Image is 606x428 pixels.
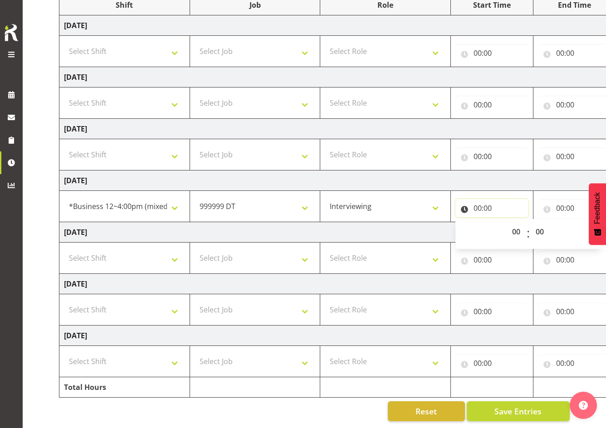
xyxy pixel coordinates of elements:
[2,23,20,43] img: Rosterit icon logo
[579,401,588,410] img: help-xxl-2.png
[455,251,528,269] input: Click to select...
[455,302,528,321] input: Click to select...
[388,401,465,421] button: Reset
[455,199,528,217] input: Click to select...
[527,223,530,245] span: :
[467,401,570,421] button: Save Entries
[593,192,601,224] span: Feedback
[455,147,528,165] input: Click to select...
[494,405,542,417] span: Save Entries
[59,377,190,398] td: Total Hours
[415,405,437,417] span: Reset
[455,44,528,62] input: Click to select...
[455,96,528,114] input: Click to select...
[589,183,606,245] button: Feedback - Show survey
[455,354,528,372] input: Click to select...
